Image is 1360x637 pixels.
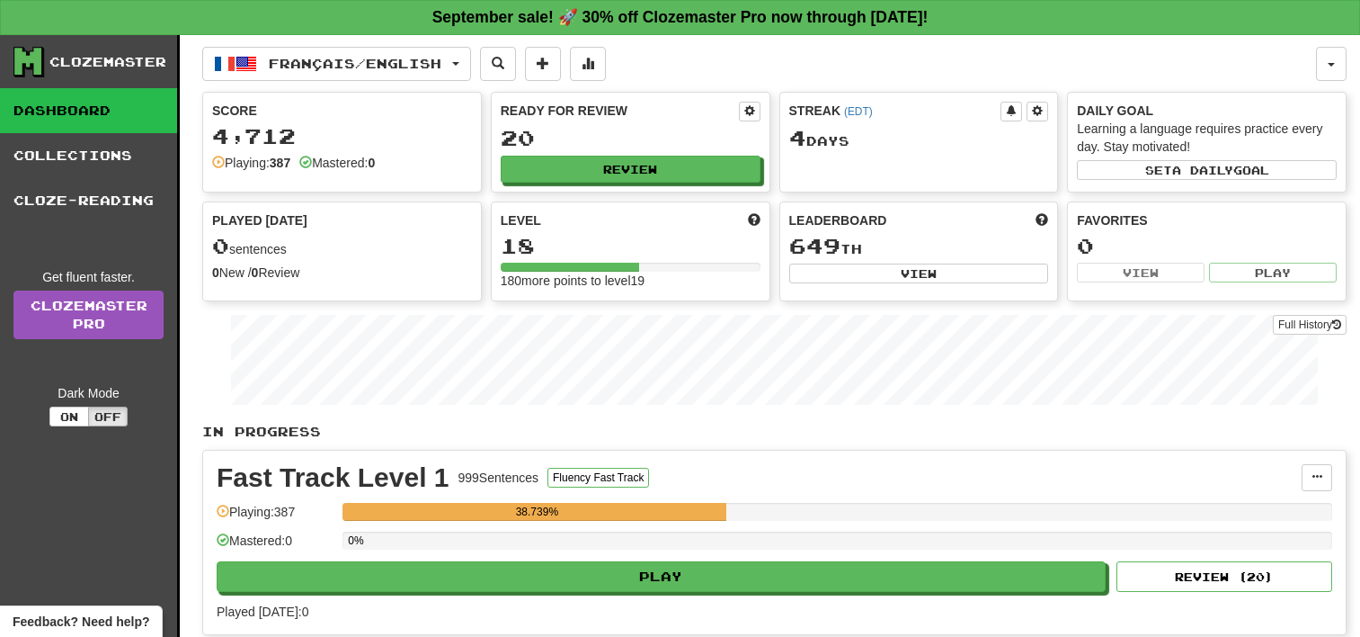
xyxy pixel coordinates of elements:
span: 649 [789,233,840,258]
button: Fluency Fast Track [547,468,649,488]
span: 4 [789,125,806,150]
button: View [789,264,1049,283]
div: Day s [789,127,1049,150]
button: View [1077,263,1204,283]
div: 999 Sentences [458,469,539,487]
span: Français / English [269,56,441,71]
span: This week in points, UTC [1036,211,1048,229]
button: On [49,407,89,426]
div: sentences [212,235,472,258]
strong: 0 [252,265,259,280]
div: Score [212,102,472,120]
button: Full History [1273,315,1347,335]
strong: 0 [212,265,219,280]
div: Favorites [1077,211,1337,229]
button: Français/English [202,47,471,81]
div: Playing: 387 [217,503,333,533]
div: Get fluent faster. [13,268,164,286]
div: Streak [789,102,1001,120]
button: More stats [570,47,606,81]
strong: 387 [270,156,290,170]
span: Leaderboard [789,211,887,229]
span: Level [501,211,541,229]
button: Play [1209,263,1337,283]
p: In Progress [202,423,1347,441]
div: Mastered: [299,154,375,172]
div: Fast Track Level 1 [217,464,449,491]
div: 38.739% [348,503,725,521]
strong: 0 [368,156,375,170]
strong: September sale! 🚀 30% off Clozemaster Pro now through [DATE]! [432,8,929,26]
a: (EDT) [844,105,873,118]
span: Open feedback widget [13,613,149,631]
span: Played [DATE] [212,211,307,229]
div: Playing: [212,154,290,172]
button: Review (20) [1116,561,1332,592]
button: Add sentence to collection [525,47,561,81]
div: th [789,235,1049,258]
div: New / Review [212,264,472,282]
div: Learning a language requires practice every day. Stay motivated! [1077,120,1337,156]
div: 20 [501,127,760,149]
span: Played [DATE]: 0 [217,605,308,619]
div: Daily Goal [1077,102,1337,120]
div: 18 [501,235,760,257]
button: Search sentences [480,47,516,81]
span: 0 [212,233,229,258]
button: Play [217,561,1106,592]
a: ClozemasterPro [13,291,164,339]
div: 0 [1077,235,1337,257]
div: Clozemaster [49,53,166,71]
span: a daily [1172,164,1233,176]
button: Off [88,407,128,426]
button: Review [501,156,760,183]
div: Ready for Review [501,102,739,120]
div: 4,712 [212,125,472,148]
div: 180 more points to level 19 [501,272,760,290]
button: Seta dailygoal [1077,160,1337,180]
span: Score more points to level up [748,211,760,229]
div: Dark Mode [13,384,164,402]
div: Mastered: 0 [217,532,333,561]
